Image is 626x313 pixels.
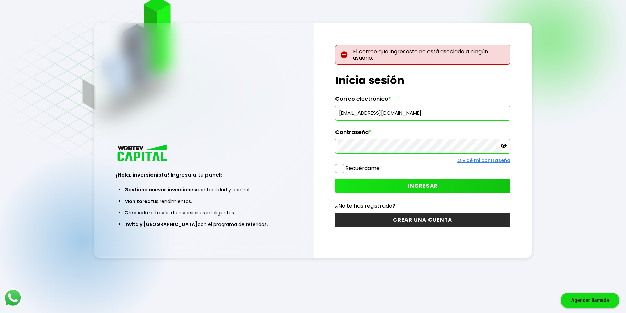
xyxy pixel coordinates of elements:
label: Contraseña [335,129,510,139]
span: Gestiona nuevas inversiones [124,186,196,193]
button: CREAR UNA CUENTA [335,213,510,227]
a: Olvidé mi contraseña [457,157,510,164]
div: Agendar llamada [561,293,619,308]
span: Monitorea [124,198,151,205]
li: con el programa de referidos. [124,218,283,230]
button: INGRESAR [335,179,510,193]
li: a través de inversiones inteligentes. [124,207,283,218]
label: Correo electrónico [335,96,510,106]
img: error-circle.027baa21.svg [341,51,348,58]
img: logo_wortev_capital [116,144,169,163]
label: Recuérdame [345,164,380,172]
span: Crea valor [124,209,150,216]
h1: Inicia sesión [335,72,510,88]
img: logos_whatsapp-icon.242b2217.svg [3,288,22,307]
h3: ¡Hola, inversionista! Ingresa a tu panel: [116,171,291,179]
input: hola@wortev.capital [338,106,507,120]
p: El correo que ingresaste no está asociado a ningún usuario. [335,45,510,65]
li: con facilidad y control. [124,184,283,195]
p: ¿No te has registrado? [335,202,510,210]
li: tus rendimientos. [124,195,283,207]
a: ¿No te has registrado?CREAR UNA CUENTA [335,202,510,227]
span: Invita y [GEOGRAPHIC_DATA] [124,221,198,228]
span: INGRESAR [408,182,438,189]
